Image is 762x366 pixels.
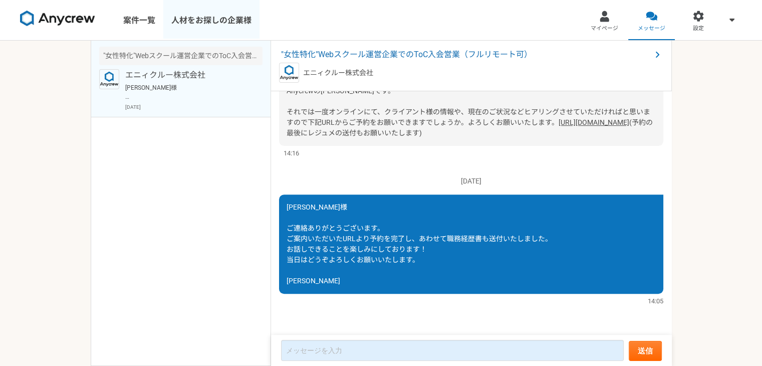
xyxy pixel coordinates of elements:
[648,296,663,306] span: 14:05
[279,63,299,83] img: logo_text_blue_01.png
[125,103,263,111] p: [DATE]
[693,25,704,33] span: 設定
[99,69,119,89] img: logo_text_blue_01.png
[125,83,249,101] p: [PERSON_NAME]様 ご連絡ありがとうございます。 ご案内いただいたURLより予約を完了し、あわせて職務経歴書も送付いたしました。 お話しできることを楽しみにしております！ 当日はどうぞ...
[20,11,95,27] img: 8DqYSo04kwAAAAASUVORK5CYII=
[303,68,373,78] p: エニィクルー株式会社
[559,118,629,126] a: [URL][DOMAIN_NAME]
[591,25,618,33] span: マイページ
[287,118,653,137] span: (予約の最後にレジュメの送付もお願いいたします)
[99,47,263,65] div: "女性特化"Webスクール運営企業でのToC入会営業（フルリモート可）
[629,341,662,361] button: 送信
[125,69,249,81] p: エニィクルー株式会社
[287,76,650,126] span: ご連絡ありがとうございます。 Anycrewの[PERSON_NAME]です。 それでは一度オンラインにて、クライアント様の情報や、現在のご状況などヒアリングさせていただければと思いますので下記...
[284,148,299,158] span: 14:16
[287,203,552,285] span: [PERSON_NAME]様 ご連絡ありがとうございます。 ご案内いただいたURLより予約を完了し、あわせて職務経歴書も送付いたしました。 お話しできることを楽しみにしております！ 当日はどうぞ...
[281,49,651,61] span: "女性特化"Webスクール運営企業でのToC入会営業（フルリモート可）
[638,25,665,33] span: メッセージ
[279,176,663,187] p: [DATE]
